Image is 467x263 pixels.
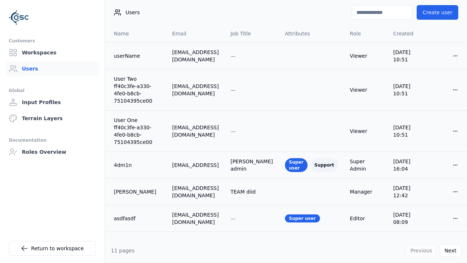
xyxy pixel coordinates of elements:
div: Super Admin [350,158,382,172]
span: 11 pages [111,248,135,254]
button: Create user [417,5,458,20]
div: [PERSON_NAME][EMAIL_ADDRESS][DOMAIN_NAME] [172,238,219,260]
a: Return to workspace [9,241,96,256]
div: [EMAIL_ADDRESS][DOMAIN_NAME] [172,83,219,97]
th: Attributes [279,25,344,42]
div: Super user [285,214,320,222]
th: Created [387,25,430,42]
div: Super user [285,158,308,172]
a: User Two ff40c3fe-a330-4fe0-b8cb-75104395ce00 [114,75,161,104]
th: Role [344,25,387,42]
div: Support [310,158,338,172]
span: — [231,87,236,93]
a: 4dm1n [114,161,161,169]
div: Viewer [350,86,382,94]
div: [DATE] 12:42 [393,184,424,199]
div: [EMAIL_ADDRESS][DOMAIN_NAME] [172,49,219,63]
div: [DATE] 10:51 [393,83,424,97]
div: Viewer [350,127,382,135]
button: Next [440,244,461,257]
div: TEAM diid [231,188,273,195]
th: Email [166,25,225,42]
span: — [231,128,236,134]
div: Manager [350,188,382,195]
div: [DATE] 08:09 [393,211,424,226]
a: Workspaces [6,45,99,60]
a: [PERSON_NAME] [114,188,161,195]
div: Documentation [9,136,96,145]
a: Users [6,61,99,76]
a: asdfasdf [114,215,161,222]
div: [EMAIL_ADDRESS][DOMAIN_NAME] [172,184,219,199]
div: [EMAIL_ADDRESS] [172,161,219,169]
span: — [231,53,236,59]
span: — [231,216,236,221]
div: [PERSON_NAME] admin [231,158,273,172]
a: Input Profiles [6,95,99,110]
span: Users [126,9,140,16]
img: Logo [9,7,29,28]
div: [EMAIL_ADDRESS][DOMAIN_NAME] [172,211,219,226]
a: [PERSON_NAME][EMAIL_ADDRESS][DOMAIN_NAME] [114,238,161,260]
th: Name [105,25,166,42]
a: User One ff40c3fe-a330-4fe0-b8cb-75104395ce00 [114,117,161,146]
th: Job Title [225,25,279,42]
div: Customers [9,37,96,45]
a: userName [114,52,161,60]
a: Roles Overview [6,145,99,159]
div: [DATE] 16:04 [393,158,424,172]
div: Global [9,86,96,95]
div: Viewer [350,52,382,60]
a: Terrain Layers [6,111,99,126]
div: [EMAIL_ADDRESS][DOMAIN_NAME] [172,124,219,138]
div: [DATE] 10:51 [393,124,424,138]
div: Editor [350,215,382,222]
div: [DATE] 10:51 [393,49,424,63]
